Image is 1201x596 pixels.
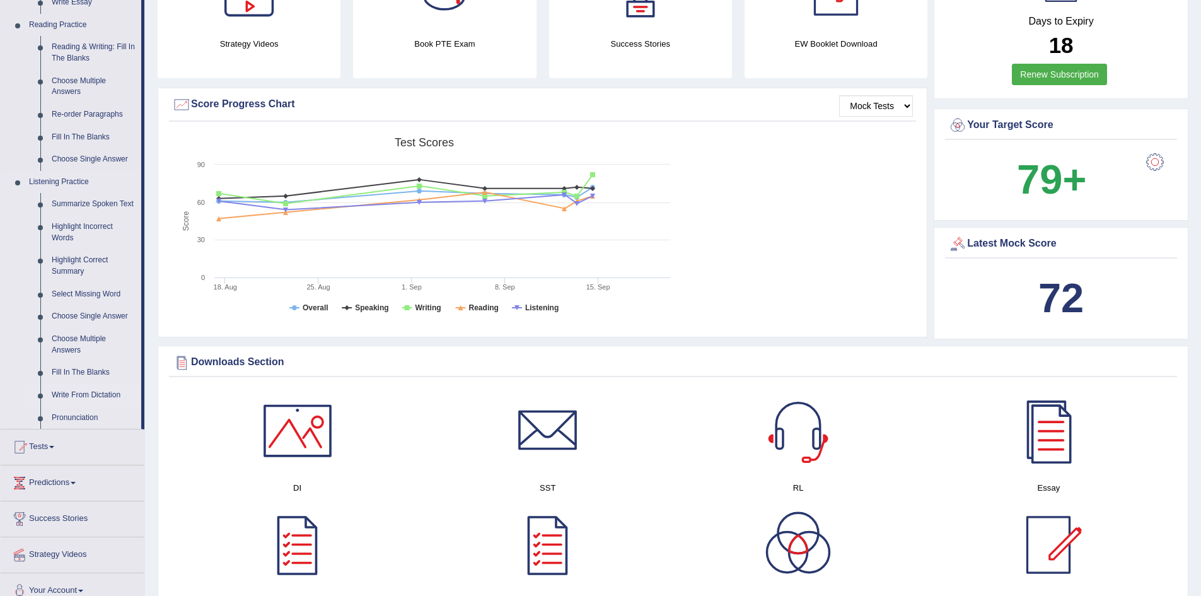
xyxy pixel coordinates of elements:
a: Reading & Writing: Fill In The Blanks [46,36,141,69]
h4: Book PTE Exam [353,37,536,50]
a: Fill In The Blanks [46,361,141,384]
tspan: 8. Sep [495,283,515,291]
h4: Essay [930,481,1168,494]
h4: SST [429,481,666,494]
tspan: Speaking [355,303,388,312]
h4: DI [178,481,416,494]
text: 90 [197,161,205,168]
a: Listening Practice [23,171,141,194]
a: Strategy Videos [1,537,144,569]
a: Select Missing Word [46,283,141,306]
a: Re-order Paragraphs [46,103,141,126]
h4: RL [680,481,917,494]
tspan: 1. Sep [402,283,422,291]
h4: Success Stories [549,37,732,50]
h4: Days to Expiry [948,16,1174,27]
a: Pronunciation [46,407,141,429]
tspan: 18. Aug [214,283,237,291]
div: Your Target Score [948,116,1174,135]
div: Latest Mock Score [948,235,1174,254]
b: 18 [1049,33,1074,57]
b: 79+ [1017,156,1086,202]
a: Choose Multiple Answers [46,70,141,103]
a: Reading Practice [23,14,141,37]
tspan: Writing [415,303,441,312]
tspan: Reading [469,303,499,312]
div: Downloads Section [172,353,1174,372]
h4: EW Booklet Download [745,37,927,50]
text: 0 [201,274,205,281]
a: Choose Multiple Answers [46,328,141,361]
a: Success Stories [1,501,144,533]
a: Renew Subscription [1012,64,1107,85]
tspan: 25. Aug [306,283,330,291]
tspan: Test scores [395,136,454,149]
b: 72 [1038,275,1084,321]
text: 30 [197,236,205,243]
a: Highlight Correct Summary [46,249,141,283]
tspan: Listening [525,303,559,312]
a: Highlight Incorrect Words [46,216,141,249]
a: Write From Dictation [46,384,141,407]
a: Tests [1,429,144,461]
a: Choose Single Answer [46,305,141,328]
tspan: 15. Sep [586,283,610,291]
a: Fill In The Blanks [46,126,141,149]
a: Choose Single Answer [46,148,141,171]
tspan: Score [182,211,190,231]
div: Score Progress Chart [172,95,913,114]
a: Predictions [1,465,144,497]
h4: Strategy Videos [158,37,340,50]
a: Summarize Spoken Text [46,193,141,216]
tspan: Overall [303,303,328,312]
text: 60 [197,199,205,206]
